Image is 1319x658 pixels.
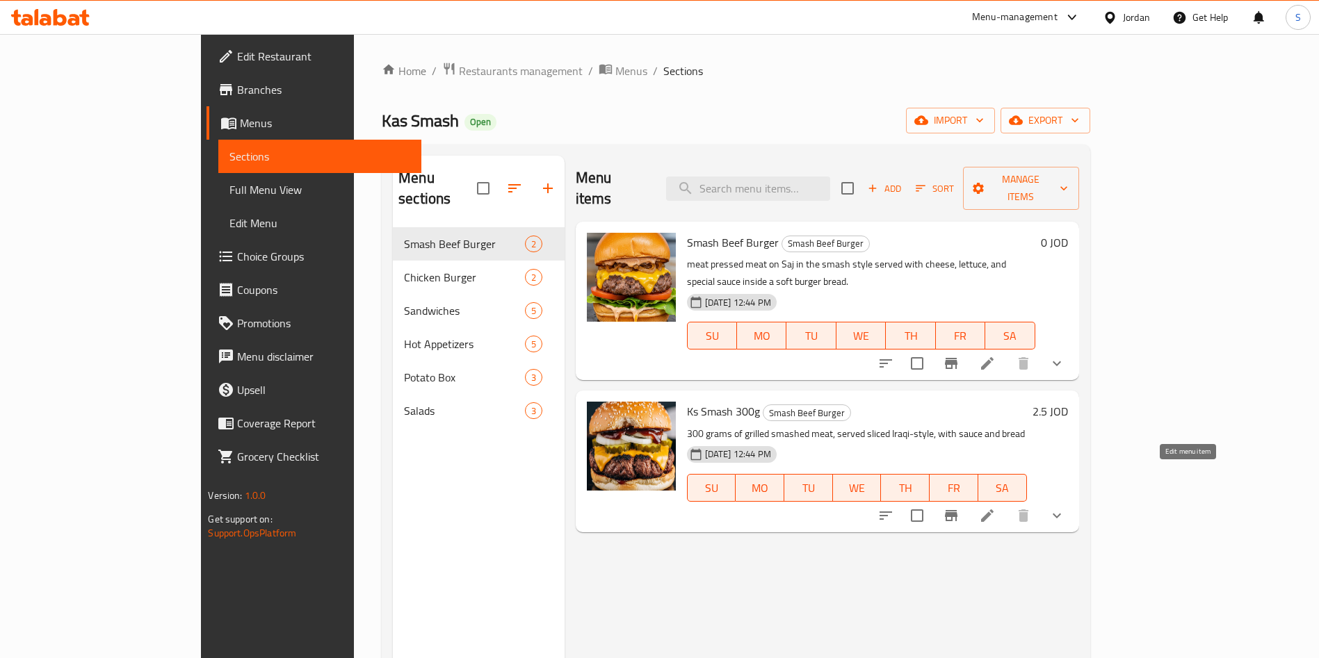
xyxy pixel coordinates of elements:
div: Sandwiches5 [393,294,565,327]
a: Branches [207,73,421,106]
span: Get support on: [208,510,272,528]
div: Smash Beef Burger [763,404,851,421]
a: Menus [599,62,647,80]
img: Ks Smash 300g [587,402,676,491]
div: items [525,336,542,352]
span: Manage items [974,171,1068,206]
span: FR [941,326,980,346]
span: Version: [208,486,242,504]
span: Sort sections [498,172,531,205]
span: Select all sections [469,174,498,203]
div: Smash Beef Burger [782,236,870,252]
a: Sections [218,140,421,173]
span: Smash Beef Burger [404,236,524,252]
nav: Menu sections [393,222,565,433]
button: WE [836,322,886,349]
button: show more [1040,499,1074,532]
span: Sandwiches [404,302,524,319]
a: Coupons [207,273,421,306]
a: Upsell [207,373,421,406]
span: Sort items [907,178,963,199]
div: items [525,402,542,419]
a: Support.OpsPlatform [208,524,296,542]
span: Ks Smash 300g [687,401,760,422]
a: Full Menu View [218,173,421,206]
input: search [666,176,830,201]
span: Smash Beef Burger [763,405,850,421]
button: MO [737,322,786,349]
span: import [917,112,984,129]
span: Coverage Report [237,415,410,431]
div: items [525,369,542,386]
button: show more [1040,347,1074,380]
img: Smash Beef Burger [587,233,676,322]
span: Sections [663,63,703,79]
span: Smash Beef Burger [687,232,779,253]
button: sort-choices [869,347,903,380]
span: Grocery Checklist [237,448,410,465]
nav: breadcrumb [382,62,1090,80]
div: Hot Appetizers [404,336,524,352]
span: Menus [615,63,647,79]
span: Branches [237,81,410,98]
button: WE [833,474,882,502]
span: SA [984,478,1021,498]
span: Edit Restaurant [237,48,410,65]
span: Menus [240,115,410,131]
span: 5 [526,338,542,351]
button: Branch-specific-item [934,499,968,532]
span: SU [693,326,731,346]
button: TH [881,474,930,502]
svg: Show Choices [1049,507,1065,524]
span: Chicken Burger [404,269,524,286]
button: SU [687,322,737,349]
h6: 0 JOD [1041,233,1068,252]
span: 3 [526,371,542,384]
span: TU [790,478,827,498]
span: MO [741,478,779,498]
span: Open [464,116,496,128]
div: items [525,302,542,319]
button: sort-choices [869,499,903,532]
h6: 2.5 JOD [1033,402,1068,421]
span: export [1012,112,1079,129]
span: SU [693,478,731,498]
li: / [432,63,437,79]
button: Branch-specific-item [934,347,968,380]
a: Coverage Report [207,406,421,440]
span: TH [891,326,930,346]
span: Select to update [903,501,932,530]
span: TH [887,478,924,498]
span: Salads [404,402,524,419]
span: [DATE] 12:44 PM [699,447,777,461]
svg: Show Choices [1049,355,1065,372]
button: TU [786,322,836,349]
button: TH [886,322,935,349]
span: MO [743,326,781,346]
button: FR [936,322,985,349]
span: SA [991,326,1029,346]
a: Menu disclaimer [207,340,421,373]
button: delete [1007,499,1040,532]
p: meat pressed meat on Saj in the smash style served with cheese, lettuce, and special sauce inside... [687,256,1035,290]
span: 1.0.0 [245,486,266,504]
span: Edit Menu [229,215,410,231]
span: 5 [526,304,542,318]
span: Select to update [903,349,932,378]
div: Potato Box [404,369,524,386]
div: Menu-management [972,9,1058,26]
a: Promotions [207,306,421,340]
span: 2 [526,271,542,284]
span: S [1295,10,1301,25]
span: 2 [526,238,542,251]
span: [DATE] 12:44 PM [699,296,777,309]
h2: Menu items [576,167,649,209]
button: delete [1007,347,1040,380]
span: FR [935,478,973,498]
span: Smash Beef Burger [782,236,869,252]
div: Hot Appetizers5 [393,327,565,361]
button: Add section [531,172,565,205]
button: MO [736,474,784,502]
button: export [1001,108,1090,133]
